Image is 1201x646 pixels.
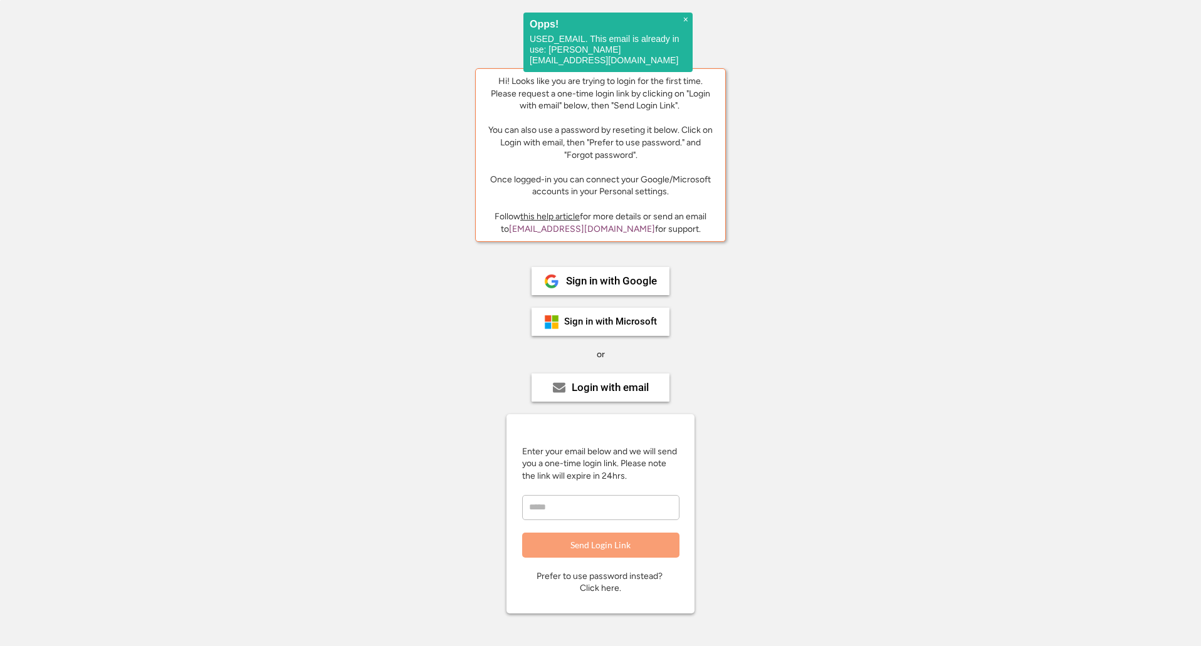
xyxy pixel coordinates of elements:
a: this help article [520,211,580,222]
img: 1024px-Google__G__Logo.svg.png [544,274,559,289]
a: [EMAIL_ADDRESS][DOMAIN_NAME] [509,224,655,234]
div: Sign in with Google [566,276,657,286]
span: × [683,14,688,25]
img: ms-symbollockup_mssymbol_19.png [544,315,559,330]
div: Hi! Looks like you are trying to login for the first time. Please request a one-time login link b... [485,75,716,198]
div: Prefer to use password instead? Click here. [537,570,664,595]
div: Enter your email below and we will send you a one-time login link. Please note the link will expi... [522,445,679,482]
h2: Opps! [530,19,686,29]
div: or [597,348,605,361]
button: Send Login Link [522,533,679,558]
p: USED_EMAIL. This email is already in use: [PERSON_NAME][EMAIL_ADDRESS][DOMAIN_NAME] [530,34,686,66]
div: Follow for more details or send an email to for support. [485,211,716,235]
div: Login with email [572,382,649,393]
div: Sign in with Microsoft [564,317,657,326]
